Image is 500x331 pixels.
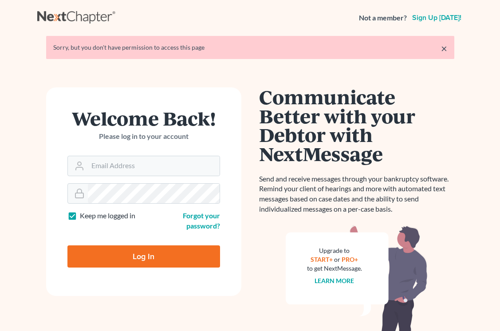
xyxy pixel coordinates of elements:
[359,13,407,23] strong: Not a member?
[334,256,340,263] span: or
[410,14,463,21] a: Sign up [DATE]!
[342,256,358,263] a: PRO+
[307,264,362,273] div: to get NextMessage.
[67,131,220,142] p: Please log in to your account
[259,174,454,214] p: Send and receive messages through your bankruptcy software. Remind your client of hearings and mo...
[67,109,220,128] h1: Welcome Back!
[88,156,220,176] input: Email Address
[80,211,135,221] label: Keep me logged in
[183,211,220,230] a: Forgot your password?
[67,245,220,268] input: Log In
[315,277,354,284] a: Learn more
[311,256,333,263] a: START+
[441,43,447,54] a: ×
[53,43,447,52] div: Sorry, but you don't have permission to access this page
[307,246,362,255] div: Upgrade to
[259,87,454,163] h1: Communicate Better with your Debtor with NextMessage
